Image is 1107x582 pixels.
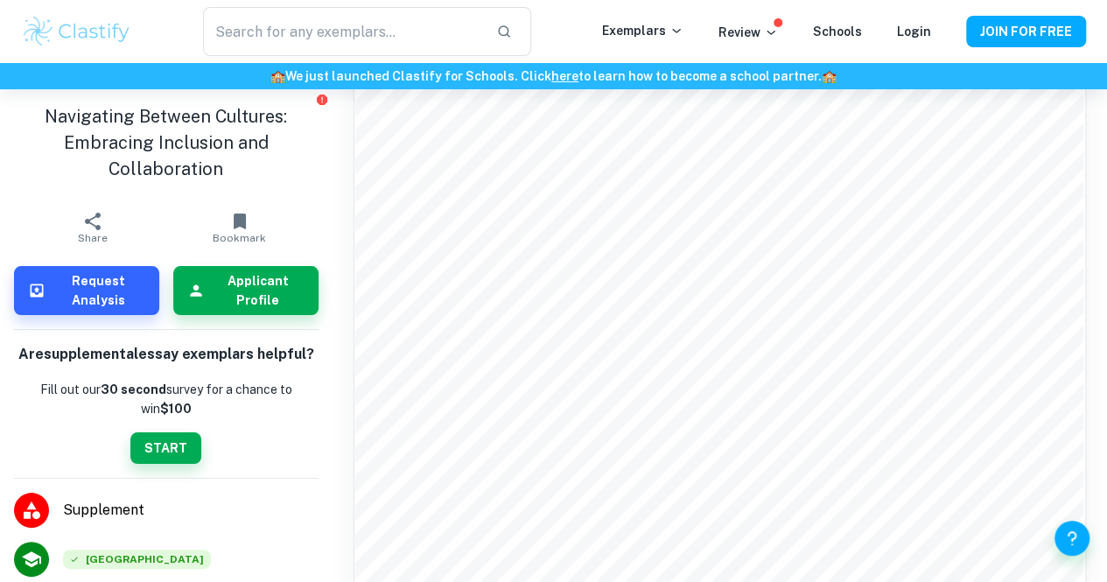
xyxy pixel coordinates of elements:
[63,550,211,569] span: [GEOGRAPHIC_DATA]
[897,25,931,39] a: Login
[160,402,192,416] strong: $100
[551,69,578,83] a: here
[203,7,483,56] input: Search for any exemplars...
[19,203,166,252] button: Share
[4,67,1103,86] h6: We just launched Clastify for Schools. Click to learn how to become a school partner.
[166,203,313,252] button: Bookmark
[822,69,837,83] span: 🏫
[212,271,305,310] h6: Applicant Profile
[78,232,108,244] span: Share
[130,432,201,464] button: START
[270,69,285,83] span: 🏫
[63,500,319,521] span: Supplement
[316,93,329,106] button: Report issue
[813,25,862,39] a: Schools
[966,16,1086,47] button: JOIN FOR FREE
[21,14,132,49] img: Clastify logo
[14,103,319,182] h1: Navigating Between Cultures: Embracing Inclusion and Collaboration
[53,271,145,310] h6: Request Analysis
[1054,521,1089,556] button: Help and Feedback
[173,266,319,315] button: Applicant Profile
[718,23,778,42] p: Review
[101,382,166,396] b: 30 second
[63,550,211,569] div: Accepted: Babson College
[602,21,683,40] p: Exemplars
[14,266,159,315] button: Request Analysis
[18,344,314,366] h6: Are supplemental essay exemplars helpful?
[14,380,319,418] p: Fill out our survey for a chance to win
[213,232,266,244] span: Bookmark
